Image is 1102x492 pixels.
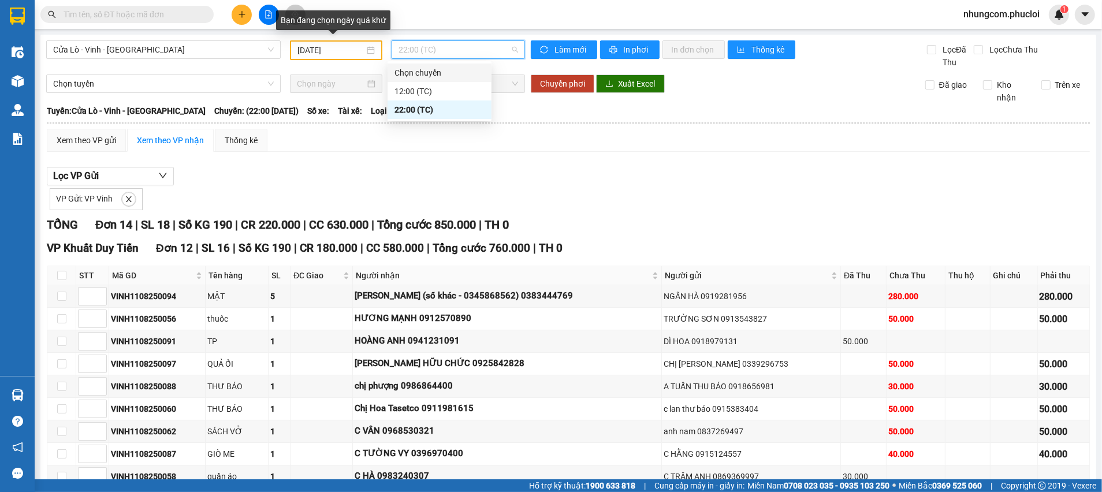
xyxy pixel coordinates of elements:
span: Số KG 190 [239,241,291,255]
td: VINH1108250097 [109,353,206,375]
button: aim [285,5,306,25]
div: VINH1108250060 [111,402,203,415]
div: 50.000 [888,425,943,438]
input: 11/08/2025 [297,44,364,57]
span: 22:00 (TC) [399,41,518,58]
span: Kho nhận [992,79,1032,104]
div: 1 [270,425,288,438]
span: | [135,218,138,232]
span: | [479,218,482,232]
button: Chuyển phơi [531,74,594,93]
img: logo-vxr [10,8,25,25]
td: VINH1108250062 [109,420,206,443]
button: plus [232,5,252,25]
img: icon-new-feature [1054,9,1064,20]
span: Lọc VP Gửi [53,169,99,183]
span: caret-down [1080,9,1090,20]
span: plus [238,10,246,18]
span: TH 0 [485,218,509,232]
div: 50.000 [1040,402,1088,416]
span: Thống kê [751,43,786,56]
div: 1 [270,335,288,348]
span: file-add [265,10,273,18]
span: Xuất Excel [618,77,656,90]
div: chị phượng 0986864400 [355,379,660,393]
td: VINH1108250087 [109,443,206,465]
span: Số KG 190 [178,218,232,232]
img: warehouse-icon [12,75,24,87]
span: CC 580.000 [366,241,424,255]
div: 1 [270,380,288,393]
span: download [605,80,613,89]
span: | [235,218,238,232]
div: 1 [270,470,288,483]
span: | [233,241,236,255]
span: Đơn 12 [156,241,193,255]
span: 1 [1062,5,1066,13]
div: 50.000 [1040,424,1088,439]
span: | [196,241,199,255]
div: NGÂN HÀ 0919281956 [664,290,839,303]
div: Xem theo VP nhận [137,134,204,147]
div: 1 [270,402,288,415]
span: | [644,479,646,492]
div: quần áo [207,470,267,483]
div: C HẰNG 0915124557 [664,448,839,460]
span: down [158,171,167,180]
div: DÌ HOA 0918979131 [664,335,839,348]
button: Lọc VP Gửi [47,167,174,185]
li: [PERSON_NAME], [PERSON_NAME] [108,28,483,43]
div: 280.000 [1040,289,1088,304]
div: C VÂN 0968530321 [355,424,660,438]
span: VP Gửi: VP Vinh [56,194,113,203]
div: CHỊ [PERSON_NAME] 0339296753 [664,357,839,370]
th: STT [76,266,109,285]
div: 30.000 [843,470,884,483]
div: 50.000 [1040,312,1088,326]
div: 1 [270,357,288,370]
span: Hỗ trợ kỹ thuật: [529,479,635,492]
div: Bạn đang chọn ngày quá khứ [276,10,390,30]
strong: 0369 525 060 [932,481,982,490]
li: Hotline: 02386655777, 02462925925, 0944789456 [108,43,483,57]
span: Lọc Đã Thu [938,43,974,69]
th: Tên hàng [206,266,269,285]
div: 1 [270,312,288,325]
div: VINH1108250087 [111,448,203,460]
span: SL 16 [202,241,230,255]
span: Số xe: [307,105,329,117]
button: In đơn chọn [662,40,725,59]
th: SL [269,266,291,285]
span: Làm mới [554,43,588,56]
span: CR 220.000 [241,218,300,232]
td: VINH1108250056 [109,308,206,330]
div: VINH1108250062 [111,425,203,438]
span: Tài xế: [338,105,362,117]
div: C TƯỜNG VY 0396970400 [355,447,660,461]
div: 12:00 (TC) [394,85,485,98]
div: c lan thư báo 0915383404 [664,402,839,415]
span: ĐC Giao [293,269,341,282]
div: C HÀ 0983240307 [355,469,660,483]
span: copyright [1038,482,1046,490]
div: HOÀNG ANH 0941231091 [355,334,660,348]
div: VINH1108250094 [111,290,203,303]
span: | [427,241,430,255]
th: Chưa Thu [887,266,945,285]
img: warehouse-icon [12,389,24,401]
span: | [371,218,374,232]
div: 50.000 [888,312,943,325]
span: message [12,468,23,479]
div: GIÒ ME [207,448,267,460]
span: | [173,218,176,232]
div: Chọn chuyến [388,64,492,82]
div: A TUẤN THU BÁO 0918656981 [664,380,839,393]
th: Phải thu [1038,266,1090,285]
div: 40.000 [1040,447,1088,461]
span: nhungcom.phucloi [954,7,1049,21]
div: VINH1108250058 [111,470,203,483]
button: syncLàm mới [531,40,597,59]
span: Người nhận [356,269,650,282]
strong: 0708 023 035 - 0935 103 250 [784,481,889,490]
span: Cung cấp máy in - giấy in: [654,479,744,492]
